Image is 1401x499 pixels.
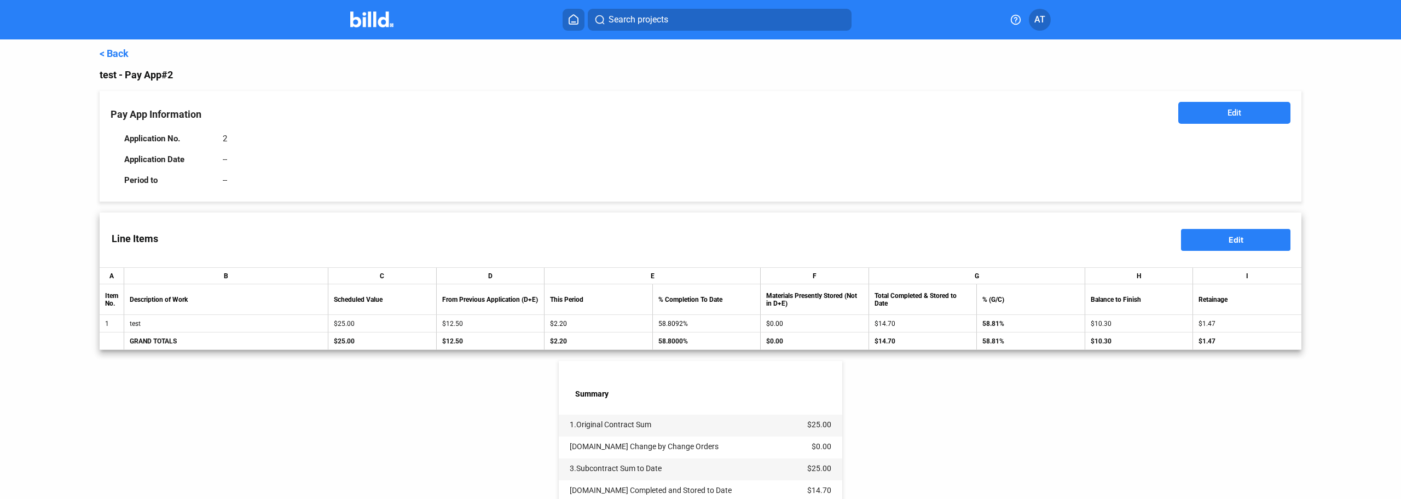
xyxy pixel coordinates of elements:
[875,320,971,328] div: $14.70
[575,389,842,401] label: Summary
[1193,284,1301,315] th: Retainage
[100,284,124,315] th: Item No.
[761,268,869,284] th: F
[161,69,173,81] span: #2
[437,268,545,284] th: D
[977,332,1085,350] td: 58.81%
[223,134,227,144] div: 2
[130,320,322,328] div: test
[105,320,118,328] div: 1
[570,420,651,429] span: 1.Original Contract Sum
[653,332,761,350] td: 58.8000%
[124,268,328,284] th: B
[1034,13,1045,26] span: AT
[328,268,437,284] th: C
[1091,320,1188,328] div: $10.30
[570,486,732,495] span: [DOMAIN_NAME] Completed and Stored to Date
[570,442,719,451] span: [DOMAIN_NAME] Change by Change Orders
[869,284,977,315] th: Total Completed & Stored to Date
[334,320,431,328] div: $25.00
[124,284,328,315] th: Description of Work
[328,284,437,315] th: Scheduled Value
[1199,320,1296,328] div: $1.47
[1193,268,1301,284] th: I
[100,222,170,255] label: Line Items
[807,458,842,473] td: $25.00
[100,67,1301,83] div: test - Pay App
[1228,107,1241,118] span: Edit
[442,320,539,328] div: $12.50
[653,284,761,315] th: % Completion To Date
[807,415,842,429] td: $25.00
[812,437,842,451] td: $0.00
[1085,268,1194,284] th: H
[1029,9,1051,31] button: AT
[609,13,668,26] span: Search projects
[223,175,227,185] div: --
[1229,235,1243,244] span: Edit
[437,332,545,350] td: $12.50
[869,332,977,350] td: $14.70
[545,268,761,284] th: E
[111,108,201,120] span: Pay App Information
[807,480,842,495] td: $14.70
[977,315,1085,332] td: 58.81%
[1085,284,1194,315] th: Balance to Finish
[761,284,869,315] th: Materials Presently Stored (Not in D+E)
[588,9,852,31] button: Search projects
[1085,332,1194,350] td: $10.30
[977,284,1085,315] th: % (G/C)
[1178,102,1290,124] button: Edit
[124,175,212,185] div: Period to
[570,464,662,473] span: 3.Subcontract Sum to Date
[761,332,869,350] td: $0.00
[100,268,124,284] th: A
[328,332,437,350] td: $25.00
[124,154,212,164] div: Application Date
[437,284,545,315] th: From Previous Application (D+E)
[869,268,1085,284] th: G
[1193,332,1301,350] td: $1.47
[124,332,328,350] td: GRAND TOTALS
[545,284,653,315] th: This Period
[350,12,393,27] img: Billd Company Logo
[223,154,227,164] div: --
[124,134,212,144] div: Application No.
[100,48,129,59] a: < Back
[1181,229,1290,251] button: Edit
[545,332,653,350] td: $2.20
